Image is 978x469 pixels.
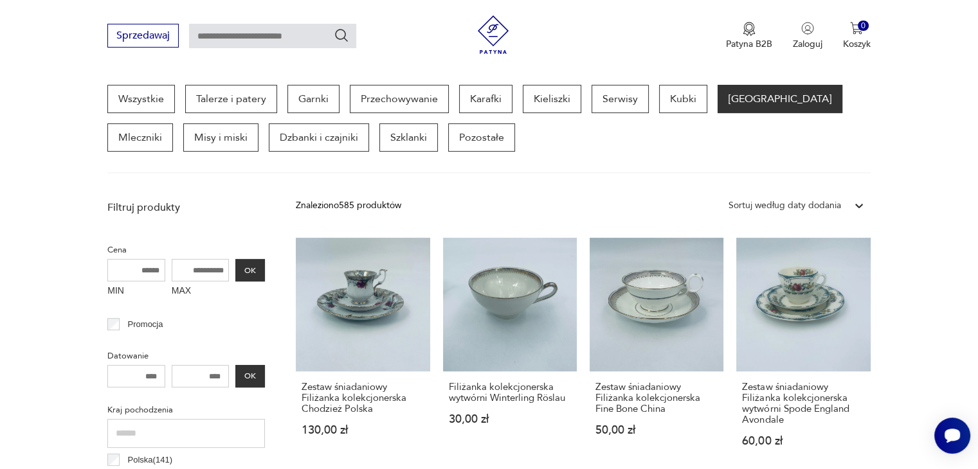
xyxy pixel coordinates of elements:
[107,349,265,363] p: Datowanie
[107,243,265,257] p: Cena
[296,199,401,213] div: Znaleziono 585 produktów
[269,123,369,152] a: Dzbanki i czajniki
[379,123,438,152] a: Szklanki
[523,85,581,113] a: Kieliszki
[743,22,756,36] img: Ikona medalu
[742,382,864,425] h3: Zestaw śniadaniowy Filiżanka kolekcjonerska wytwórni Spode England Avondale
[793,22,822,50] button: Zaloguj
[107,281,165,302] label: MIN
[843,38,871,50] p: Koszyk
[659,85,707,113] a: Kubki
[595,425,718,436] p: 50,00 zł
[449,382,571,403] h3: Filiżanka kolekcjonerska wytwórni Winterling Röslau
[287,85,340,113] a: Garnki
[350,85,449,113] a: Przechowywanie
[128,317,163,332] p: Promocja
[183,123,258,152] a: Misy i miski
[592,85,649,113] a: Serwisy
[850,22,863,35] img: Ikona koszyka
[858,21,869,31] div: 0
[801,22,814,35] img: Ikonka użytkownika
[843,22,871,50] button: 0Koszyk
[726,22,772,50] button: Patyna B2B
[459,85,512,113] a: Karafki
[742,436,864,447] p: 60,00 zł
[793,38,822,50] p: Zaloguj
[185,85,277,113] a: Talerze i patery
[334,28,349,43] button: Szukaj
[172,281,230,302] label: MAX
[718,85,842,113] a: [GEOGRAPHIC_DATA]
[107,24,179,48] button: Sprzedawaj
[726,22,772,50] a: Ikona medaluPatyna B2B
[235,259,265,281] button: OK
[107,123,173,152] a: Mleczniki
[107,85,175,113] a: Wszystkie
[107,403,265,417] p: Kraj pochodzenia
[595,382,718,414] h3: Zestaw śniadaniowy Filiżanka kolekcjonerska Fine Bone China
[107,200,265,215] p: Filtruj produkty
[302,382,424,414] h3: Zestaw śniadaniowy Filiżanka kolekcjonerska Chodzież Polska
[474,15,512,54] img: Patyna - sklep z meblami i dekoracjami vintage
[128,453,172,467] p: Polska ( 141 )
[107,32,179,41] a: Sprzedawaj
[729,199,841,213] div: Sortuj według daty dodania
[934,418,970,454] iframe: Smartsupp widget button
[448,123,515,152] a: Pozostałe
[726,38,772,50] p: Patyna B2B
[235,365,265,387] button: OK
[302,425,424,436] p: 130,00 zł
[449,414,571,425] p: 30,00 zł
